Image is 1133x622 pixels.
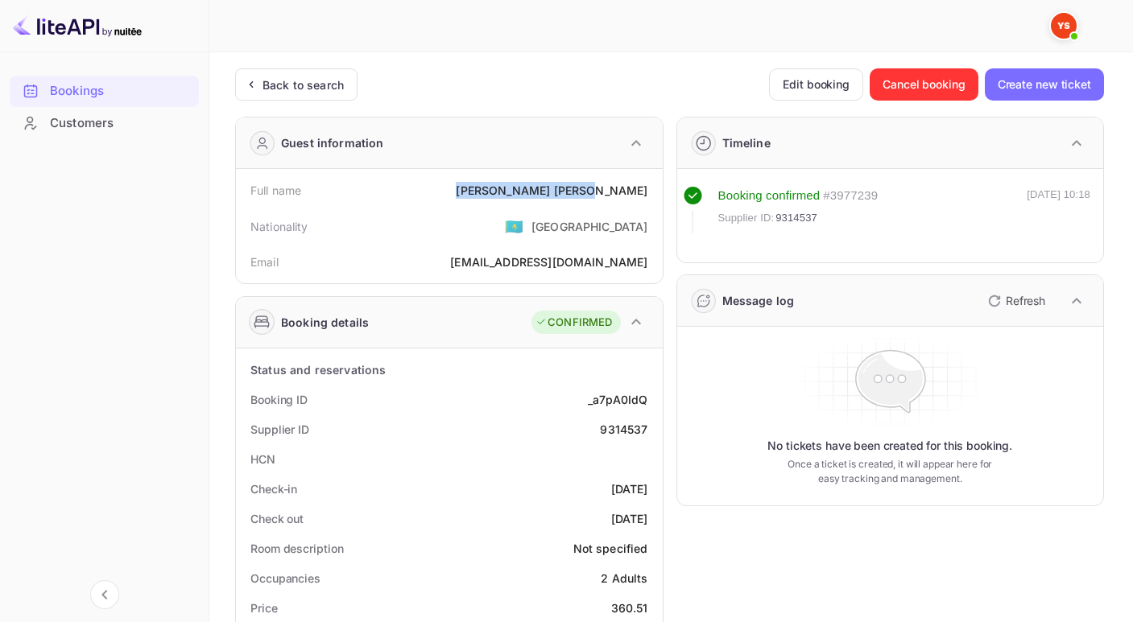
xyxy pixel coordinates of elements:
div: Back to search [263,76,344,93]
div: Timeline [722,134,771,151]
div: 9314537 [600,421,647,438]
div: Booking confirmed [718,187,821,205]
span: 9314537 [775,210,817,226]
a: Customers [10,108,199,138]
div: Check-in [250,480,297,497]
div: _a7pA0IdQ [588,391,647,408]
div: # 3977239 [823,187,878,205]
div: Not specified [573,540,648,557]
div: Occupancies [250,570,320,587]
div: 360.51 [611,599,648,616]
p: Refresh [1006,292,1045,309]
button: Edit booking [769,68,863,101]
button: Refresh [978,288,1052,314]
div: Guest information [281,134,384,151]
div: [EMAIL_ADDRESS][DOMAIN_NAME] [450,253,647,270]
div: Booking details [281,314,369,331]
button: Create new ticket [985,68,1104,101]
div: Full name [250,182,301,199]
div: Check out [250,510,304,527]
div: 2 Adults [601,570,647,587]
div: [PERSON_NAME] [PERSON_NAME] [456,182,647,199]
div: Email [250,253,279,270]
a: Bookings [10,76,199,105]
button: Collapse navigation [90,580,119,609]
div: Room description [250,540,343,557]
p: No tickets have been created for this booking. [767,438,1012,454]
div: Booking ID [250,391,308,408]
div: Bookings [10,76,199,107]
span: Supplier ID: [718,210,775,226]
div: Price [250,599,278,616]
div: Customers [50,114,191,133]
div: HCN [250,451,275,468]
div: Status and reservations [250,361,386,378]
button: Cancel booking [870,68,978,101]
span: United States [505,212,523,241]
div: [GEOGRAPHIC_DATA] [531,218,648,235]
div: Nationality [250,218,308,235]
div: [DATE] [611,510,648,527]
div: [DATE] 10:18 [1027,187,1090,233]
div: Supplier ID [250,421,309,438]
img: LiteAPI logo [13,13,142,39]
div: Message log [722,292,795,309]
div: CONFIRMED [535,315,612,331]
img: Yandex Support [1051,13,1077,39]
p: Once a ticket is created, it will appear here for easy tracking and management. [776,457,1003,486]
div: Customers [10,108,199,139]
div: [DATE] [611,480,648,497]
div: Bookings [50,82,191,101]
